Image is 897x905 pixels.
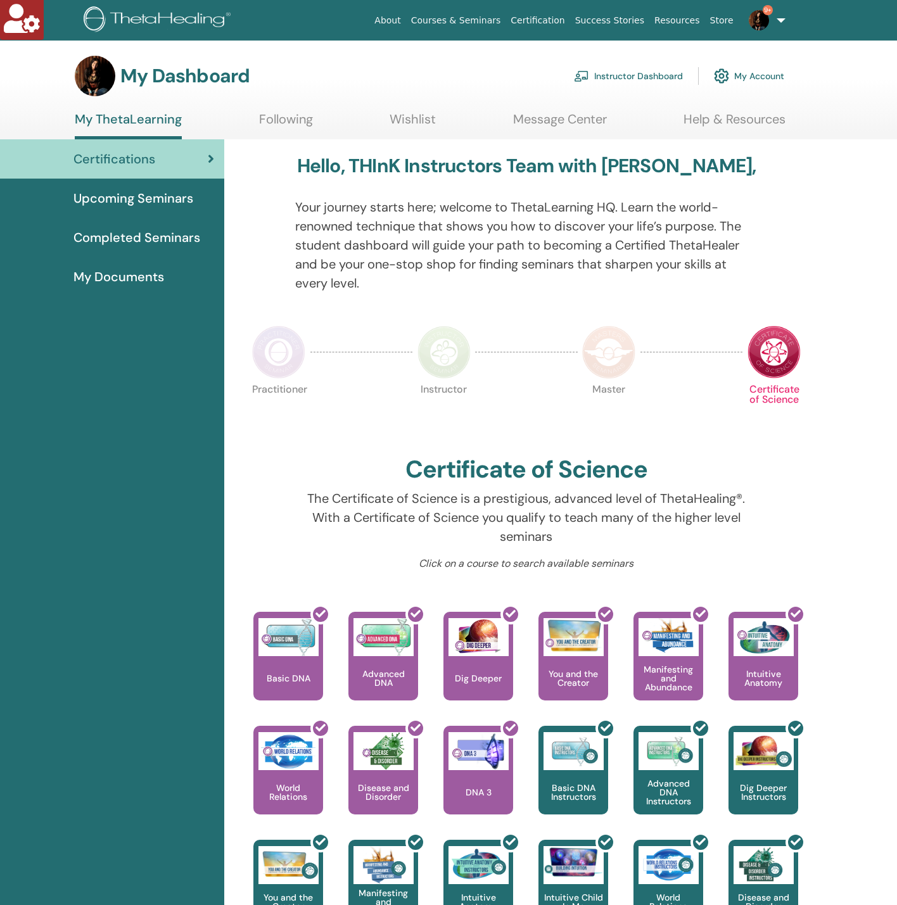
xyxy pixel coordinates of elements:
img: Advanced DNA Instructors [639,732,699,770]
img: Dig Deeper Instructors [734,732,794,770]
a: Intuitive Anatomy Intuitive Anatomy [728,612,798,726]
p: Dig Deeper Instructors [728,783,798,801]
img: default.jpg [75,56,115,96]
a: My ThetaLearning [75,111,182,139]
p: Master [582,384,635,438]
a: Resources [649,9,705,32]
img: chalkboard-teacher.svg [574,70,589,82]
p: Dig Deeper [450,674,507,683]
img: Manifesting and Abundance [639,618,699,656]
p: Certificate of Science [747,384,801,438]
h3: Hello, THInK Instructors Team with [PERSON_NAME], [297,155,756,177]
span: 9+ [763,5,773,15]
img: Intuitive Anatomy Instructors [448,846,509,884]
a: Wishlist [390,111,436,136]
img: Basic DNA Instructors [544,732,604,770]
img: Dig Deeper [448,618,509,656]
span: Completed Seminars [73,228,200,247]
a: Basic DNA Basic DNA [253,612,323,726]
a: Disease and Disorder Disease and Disorder [348,726,418,840]
p: Disease and Disorder [348,783,418,801]
a: Instructor Dashboard [574,62,683,90]
a: Manifesting and Abundance Manifesting and Abundance [633,612,703,726]
img: Disease and Disorder Instructors [734,846,794,884]
span: Certifications [73,149,155,168]
img: cog.svg [714,65,729,87]
p: Basic DNA Instructors [538,783,608,801]
a: Help & Resources [684,111,786,136]
a: You and the Creator You and the Creator [538,612,608,726]
span: My Documents [73,267,164,286]
img: Disease and Disorder [353,732,414,770]
h2: Certificate of Science [405,455,647,484]
p: Click on a course to search available seminars [295,556,758,571]
p: The Certificate of Science is a prestigious, advanced level of ThetaHealing®. With a Certificate ... [295,489,758,546]
img: Intuitive Anatomy [734,618,794,656]
p: Practitioner [252,384,305,438]
a: Basic DNA Instructors Basic DNA Instructors [538,726,608,840]
a: DNA 3 DNA 3 [443,726,513,840]
img: logo.png [84,6,235,35]
p: Manifesting and Abundance [633,665,703,692]
p: World Relations [253,783,323,801]
img: Manifesting and Abundance Instructors [353,846,414,884]
a: World Relations World Relations [253,726,323,840]
p: You and the Creator [538,669,608,687]
img: Master [582,326,635,379]
a: Following [259,111,313,136]
a: Store [705,9,739,32]
a: Dig Deeper Dig Deeper [443,612,513,726]
a: Message Center [513,111,607,136]
p: Advanced DNA [348,669,418,687]
a: My Account [714,62,784,90]
img: Instructor [417,326,471,379]
p: Instructor [417,384,471,438]
a: About [369,9,405,32]
p: Advanced DNA Instructors [633,779,703,806]
img: Intuitive Child In Me Instructors [544,846,604,877]
img: Certificate of Science [747,326,801,379]
img: World Relations Instructors [639,846,699,884]
img: Advanced DNA [353,618,414,656]
a: Advanced DNA Advanced DNA [348,612,418,726]
img: DNA 3 [448,732,509,770]
img: You and the Creator Instructors [258,846,319,884]
a: Certification [506,9,569,32]
img: You and the Creator [544,618,604,653]
a: Success Stories [570,9,649,32]
img: Practitioner [252,326,305,379]
img: default.jpg [749,10,769,30]
h3: My Dashboard [120,65,250,87]
a: Courses & Seminars [406,9,506,32]
img: Basic DNA [258,618,319,656]
p: Intuitive Anatomy [728,669,798,687]
a: Advanced DNA Instructors Advanced DNA Instructors [633,726,703,840]
span: Upcoming Seminars [73,189,193,208]
img: World Relations [258,732,319,770]
p: Your journey starts here; welcome to ThetaLearning HQ. Learn the world-renowned technique that sh... [295,198,758,293]
a: Dig Deeper Instructors Dig Deeper Instructors [728,726,798,840]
